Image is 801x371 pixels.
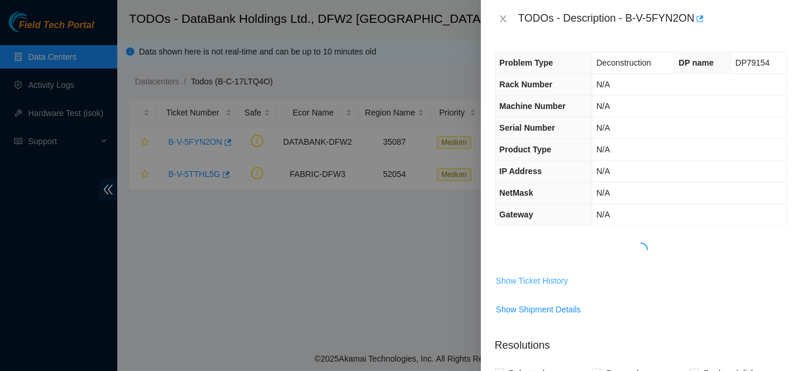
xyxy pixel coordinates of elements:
span: Show Shipment Details [496,303,581,316]
span: N/A [596,210,610,219]
span: DP name [678,58,714,67]
span: Machine Number [500,101,566,111]
p: Resolutions [495,328,787,353]
span: Rack Number [500,80,552,89]
span: N/A [596,101,610,111]
span: close [498,14,508,23]
span: Problem Type [500,58,554,67]
span: NetMask [500,188,534,198]
span: Show Ticket History [496,274,568,287]
button: Show Shipment Details [495,300,582,319]
div: TODOs - Description - B-V-5FYN2ON [518,9,787,28]
button: Show Ticket History [495,271,569,290]
span: N/A [596,145,610,154]
span: N/A [596,123,610,132]
span: N/A [596,80,610,89]
span: N/A [596,188,610,198]
span: Product Type [500,145,551,154]
span: Gateway [500,210,534,219]
span: IP Address [500,166,542,176]
button: Close [495,13,511,25]
span: Serial Number [500,123,555,132]
span: DP79154 [735,58,769,67]
span: loading [631,240,651,260]
span: N/A [596,166,610,176]
span: Deconstruction [596,58,651,67]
